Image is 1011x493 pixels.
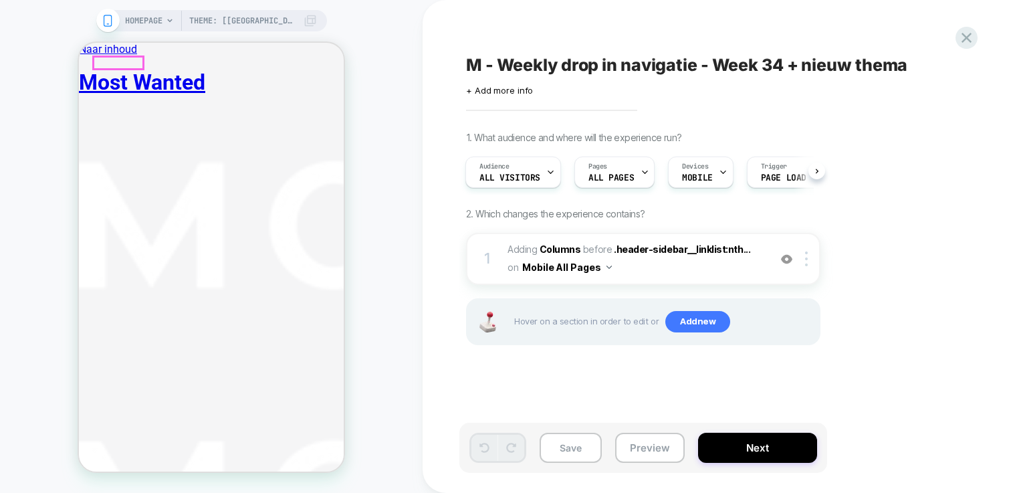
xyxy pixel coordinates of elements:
[474,312,501,332] img: Joystick
[466,55,907,75] span: M - Weekly drop in navigatie - Week 34 + nieuw thema
[805,252,808,266] img: close
[508,259,518,276] span: on
[781,254,792,265] img: crossed eye
[466,132,681,143] span: 1. What audience and where will the experience run?
[698,433,817,463] button: Next
[514,311,812,332] span: Hover on a section in order to edit or
[125,10,162,31] span: HOMEPAGE
[583,243,612,255] span: BEFORE
[479,173,540,183] span: All Visitors
[614,243,750,255] span: .header-sidebar__linklist:nth...
[761,173,806,183] span: Page Load
[189,10,296,31] span: Theme: [[GEOGRAPHIC_DATA] 2025] Prestige 10.7.0
[588,173,634,183] span: ALL PAGES
[466,85,533,96] span: + Add more info
[682,173,712,183] span: MOBILE
[761,162,787,171] span: Trigger
[665,311,730,332] span: Add new
[615,433,685,463] button: Preview
[588,162,607,171] span: Pages
[606,266,612,269] img: down arrow
[540,243,581,255] b: Columns
[481,245,494,272] div: 1
[466,208,645,219] span: 2. Which changes the experience contains?
[479,162,510,171] span: Audience
[522,258,612,277] button: Mobile All Pages
[540,433,602,463] button: Save
[508,243,580,255] span: Adding
[682,162,708,171] span: Devices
